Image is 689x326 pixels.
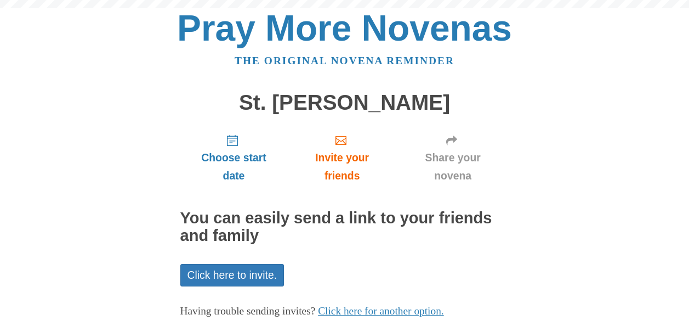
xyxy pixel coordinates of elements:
a: Choose start date [180,125,288,190]
a: Click here to invite. [180,264,284,286]
h1: St. [PERSON_NAME] [180,91,509,115]
span: Choose start date [191,149,277,185]
span: Having trouble sending invites? [180,305,316,317]
a: Share your novena [397,125,509,190]
h2: You can easily send a link to your friends and family [180,210,509,245]
span: Share your novena [408,149,498,185]
a: Click here for another option. [318,305,444,317]
span: Invite your friends [298,149,385,185]
a: Pray More Novenas [177,8,512,48]
a: Invite your friends [287,125,396,190]
a: The original novena reminder [235,55,454,66]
